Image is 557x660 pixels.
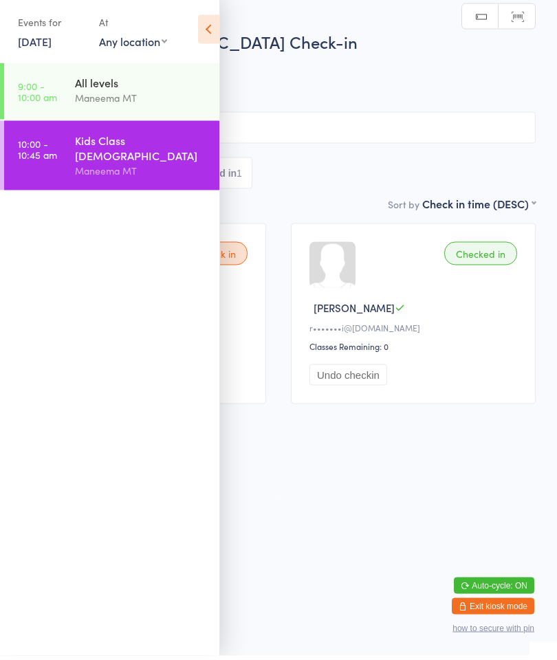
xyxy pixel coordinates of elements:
div: 1 [237,172,242,183]
time: 9:00 - 10:00 am [18,85,57,107]
div: r••••••• [309,326,521,338]
span: Maneema MT [21,78,514,91]
button: Auto-cycle: ON [454,582,534,598]
span: [PERSON_NAME] [314,305,395,319]
time: 10:00 - 10:45 am [18,142,57,164]
div: Any location [99,38,167,53]
label: Sort by [388,201,419,215]
a: 10:00 -10:45 amKids Class [DEMOGRAPHIC_DATA]Maneema MT [4,125,219,195]
div: Maneema MT [75,167,208,183]
span: MT mats [21,91,536,105]
div: Events for [18,15,85,38]
a: 9:00 -10:00 amAll levelsManeema MT [4,67,219,124]
div: Checked in [444,246,517,269]
div: All levels [75,79,208,94]
div: Classes Remaining: 0 [309,344,521,356]
button: Undo checkin [309,368,387,390]
input: Search [21,116,536,148]
div: Maneema MT [75,94,208,110]
div: At [99,15,167,38]
div: Check in time (DESC) [422,200,536,215]
a: [DATE] [18,38,52,53]
h2: Kids Class [DEMOGRAPHIC_DATA] Check-in [21,34,536,57]
button: how to secure with pin [452,628,534,637]
div: Kids Class [DEMOGRAPHIC_DATA] [75,137,208,167]
span: [DATE] 10:00am [21,64,514,78]
button: Exit kiosk mode [452,602,534,619]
